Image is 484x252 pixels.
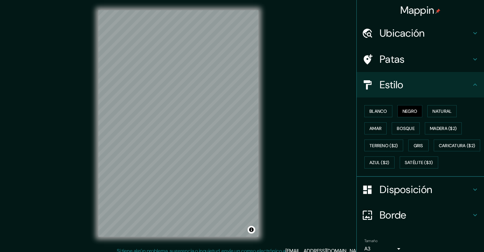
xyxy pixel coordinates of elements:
button: Bosque [392,122,420,134]
font: Blanco [369,108,387,114]
img: pin-icon.png [435,9,440,14]
font: Gris [414,143,423,148]
font: Mappin [400,4,434,17]
font: Negro [403,108,417,114]
button: Blanco [364,105,392,117]
button: Negro [397,105,423,117]
font: Patas [380,53,405,66]
div: Ubicación [357,20,484,46]
font: Ubicación [380,26,425,40]
canvas: Mapa [98,10,258,237]
button: Amar [364,122,387,134]
font: Natural [432,108,452,114]
font: Borde [380,208,406,222]
iframe: Lanzador de widgets de ayuda [427,227,477,245]
button: Azul ($2) [364,156,395,169]
font: Azul ($2) [369,160,389,166]
font: Tamaño [364,238,377,243]
div: Estilo [357,72,484,97]
button: Activar o desactivar atribución [248,226,255,234]
div: Disposición [357,177,484,202]
font: A3 [364,245,370,252]
font: Caricatura ($2) [439,143,475,148]
div: Patas [357,47,484,72]
div: Borde [357,202,484,228]
button: Terreno ($2) [364,140,403,152]
font: Madera ($2) [430,126,457,131]
button: Caricatura ($2) [434,140,480,152]
button: Natural [427,105,457,117]
button: Gris [408,140,429,152]
font: Bosque [397,126,415,131]
font: Estilo [380,78,403,91]
font: Terreno ($2) [369,143,398,148]
button: Madera ($2) [425,122,462,134]
font: Satélite ($3) [405,160,433,166]
font: Disposición [380,183,432,196]
font: Amar [369,126,382,131]
button: Satélite ($3) [400,156,438,169]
